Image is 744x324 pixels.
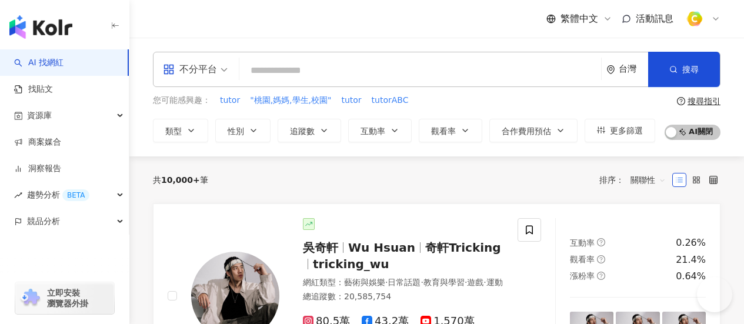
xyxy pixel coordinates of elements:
span: 教育與學習 [423,278,465,287]
span: 競品分析 [27,208,60,235]
span: 立即安裝 瀏覽器外掛 [47,288,88,309]
span: 活動訊息 [636,13,673,24]
span: 奇軒Tricking [425,241,501,255]
span: 吳奇軒 [303,241,338,255]
div: 0.26% [676,236,706,249]
span: environment [606,65,615,74]
iframe: Help Scout Beacon - Open [697,277,732,312]
span: 漲粉率 [570,271,595,280]
span: 觀看率 [431,126,456,136]
div: 共 筆 [153,175,208,185]
span: 追蹤數 [290,126,315,136]
span: Wu Hsuan [348,241,415,255]
span: 資源庫 [27,102,52,129]
span: 藝術與娛樂 [344,278,385,287]
button: 更多篩選 [585,119,655,142]
span: rise [14,191,22,199]
span: question-circle [597,255,605,263]
button: tutorABC [371,94,409,107]
div: 台灣 [619,64,648,74]
span: tutor [341,95,361,106]
span: 趨勢分析 [27,182,89,208]
span: tricking_wu [313,257,389,271]
span: appstore [163,64,175,75]
button: tutor [219,94,241,107]
span: tutorABC [372,95,409,106]
button: 搜尋 [648,52,720,87]
div: 不分平台 [163,60,217,79]
span: question-circle [597,238,605,246]
a: 洞察報告 [14,163,61,175]
img: %E6%96%B9%E5%BD%A2%E7%B4%94.png [683,8,706,30]
span: · [483,278,486,287]
div: 排序： [599,171,672,189]
span: "桃園,媽媽,學生,校園" [250,95,331,106]
span: 觀看率 [570,255,595,264]
span: 繁體中文 [560,12,598,25]
button: 類型 [153,119,208,142]
span: 運動 [486,278,503,287]
button: tutor [341,94,362,107]
div: BETA [62,189,89,201]
img: chrome extension [19,289,42,308]
div: 總追蹤數 ： 20,585,754 [303,291,503,303]
button: 合作費用預估 [489,119,578,142]
span: 日常話題 [388,278,421,287]
a: searchAI 找網紅 [14,57,64,69]
span: question-circle [677,97,685,105]
span: 互動率 [361,126,385,136]
button: 性別 [215,119,271,142]
span: 合作費用預估 [502,126,551,136]
span: · [421,278,423,287]
span: 更多篩選 [610,126,643,135]
img: logo [9,15,72,39]
span: 搜尋 [682,65,699,74]
div: 網紅類型 ： [303,277,503,289]
a: 商案媒合 [14,136,61,148]
div: 21.4% [676,253,706,266]
span: 遊戲 [467,278,483,287]
div: 0.64% [676,270,706,283]
div: 搜尋指引 [688,96,720,106]
span: · [385,278,388,287]
button: "桃園,媽媽,學生,校園" [249,94,332,107]
button: 互動率 [348,119,412,142]
a: chrome extension立即安裝 瀏覽器外掛 [15,282,114,314]
span: tutor [220,95,240,106]
span: 類型 [165,126,182,136]
span: 性別 [228,126,244,136]
span: 關聯性 [630,171,666,189]
a: 找貼文 [14,83,53,95]
span: question-circle [597,272,605,280]
span: 互動率 [570,238,595,248]
button: 觀看率 [419,119,482,142]
button: 追蹤數 [278,119,341,142]
span: 10,000+ [161,175,200,185]
span: · [465,278,467,287]
span: 您可能感興趣： [153,95,211,106]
